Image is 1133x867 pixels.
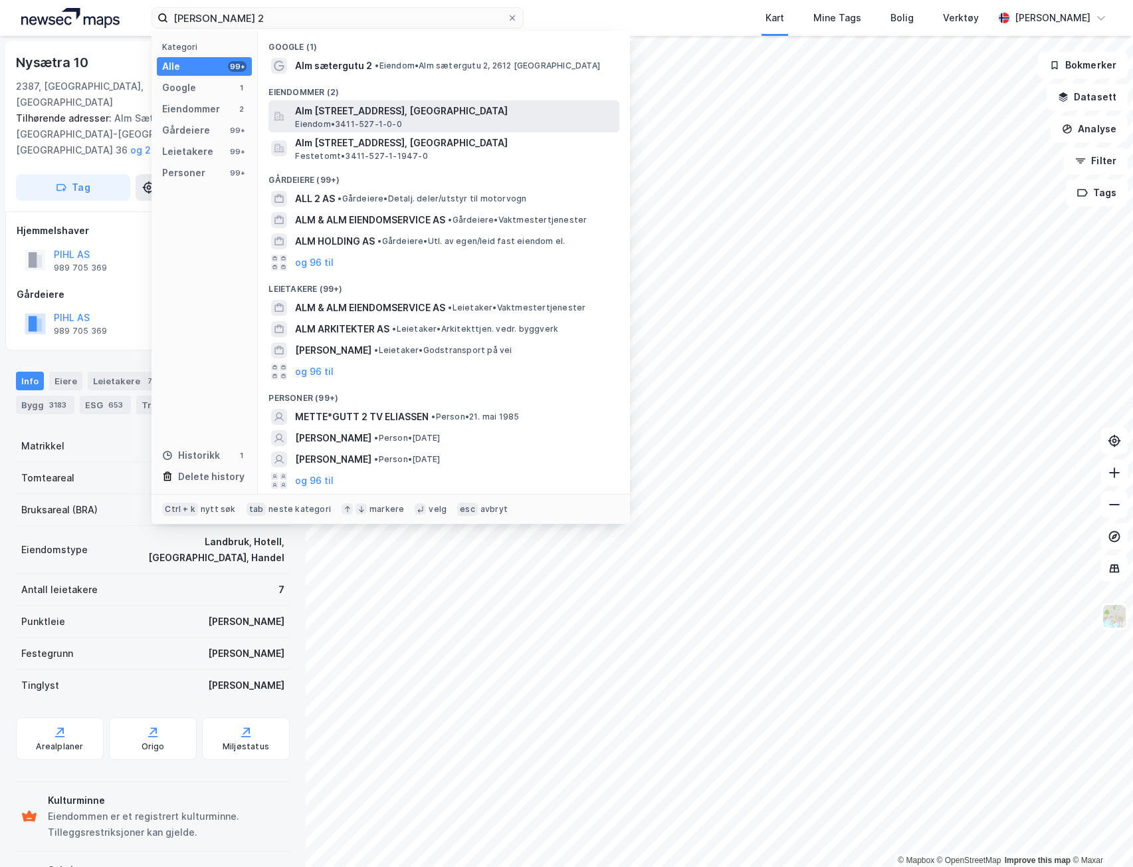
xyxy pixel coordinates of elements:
div: tab [247,503,266,516]
div: Leietakere [88,372,161,390]
div: Landbruk, Hotell, [GEOGRAPHIC_DATA], Handel [104,534,284,566]
div: Bolig [890,10,914,26]
div: Personer (99+) [258,382,630,406]
button: og 96 til [295,255,334,271]
div: [PERSON_NAME] [208,646,284,662]
div: Google (1) [258,31,630,55]
div: Bygg [16,396,74,414]
button: Datasett [1047,84,1128,110]
div: 3183 [47,398,69,412]
div: Eiendommer [162,101,220,117]
div: Gårdeiere (99+) [258,164,630,188]
div: Miljøstatus [223,741,269,752]
span: Gårdeiere • Utl. av egen/leid fast eiendom el. [377,236,565,247]
div: 2 [236,104,247,114]
div: Historikk [162,447,220,463]
div: 99+ [228,61,247,72]
span: • [374,433,378,443]
div: 2387, [GEOGRAPHIC_DATA], [GEOGRAPHIC_DATA] [16,78,221,110]
div: velg [429,504,447,515]
span: ALM & ALM EIENDOMSERVICE AS [295,212,445,228]
span: • [374,454,378,464]
button: og 96 til [295,473,334,489]
span: Tilhørende adresser: [16,112,114,124]
div: Eiere [49,372,82,390]
button: og 96 til [295,364,334,380]
div: Eiendommen er et registrert kulturminne. Tilleggsrestriksjoner kan gjelde. [48,808,284,840]
a: Mapbox [898,856,934,865]
span: • [448,215,452,225]
div: Eiendomstype [21,542,88,558]
input: Søk på adresse, matrikkel, gårdeiere, leietakere eller personer [168,8,507,28]
div: Kulturminne [48,793,284,808]
div: Punktleie [21,614,65,630]
div: 989 705 369 [54,326,107,336]
span: Leietaker • Vaktmestertjenester [448,303,585,313]
span: • [431,412,435,422]
div: Tomteareal [21,470,74,486]
div: Kontrollprogram for chat [1067,803,1133,867]
span: • [377,236,381,246]
div: Matrikkel [21,438,64,454]
div: Delete history [178,469,245,485]
div: esc [457,503,478,516]
div: nytt søk [201,504,236,515]
div: Gårdeiere [162,122,210,138]
span: • [374,345,378,355]
div: [PERSON_NAME] [208,614,284,630]
button: Filter [1064,148,1128,174]
div: Google [162,80,196,96]
span: ALM ARKITEKTER AS [295,321,389,337]
span: • [392,324,396,334]
span: Leietaker • Godstransport på vei [374,345,512,356]
span: ALM & ALM EIENDOMSERVICE AS [295,300,445,316]
button: Analyse [1051,116,1128,142]
div: Antall leietakere [21,582,98,598]
span: ALL 2 AS [295,191,335,207]
div: 7 [278,582,284,598]
span: Eiendom • 3411-527-1-0-0 [295,119,401,130]
span: Person • 21. mai 1985 [431,412,519,422]
div: Leietakere (99+) [258,273,630,297]
div: 989 705 369 [54,263,107,273]
span: • [338,193,342,203]
span: Alm [STREET_ADDRESS], [GEOGRAPHIC_DATA] [295,103,614,119]
div: Arealplaner [36,741,83,752]
a: Improve this map [1005,856,1071,865]
div: Historikk (1) [258,491,630,515]
div: Hjemmelshaver [17,223,289,239]
div: Mine Tags [813,10,861,26]
div: Tinglyst [21,678,59,693]
img: Z [1102,604,1127,629]
span: • [448,303,452,312]
span: Leietaker • Arkitekttjen. vedr. byggverk [392,324,558,334]
div: 7 [143,374,156,388]
button: Bokmerker [1038,52,1128,78]
span: ALM HOLDING AS [295,233,375,249]
span: Festetomt • 3411-527-1-1947-0 [295,151,427,162]
span: Gårdeiere • Vaktmestertjenester [448,215,587,225]
div: 653 [106,398,126,412]
span: Eiendom • Alm sætergutu 2, 2612 [GEOGRAPHIC_DATA] [375,61,600,71]
div: Bruksareal (BRA) [21,502,98,518]
span: • [375,61,379,70]
button: Tags [1066,180,1128,206]
span: Gårdeiere • Detalj. deler/utstyr til motorvogn [338,193,526,204]
div: 99+ [228,146,247,157]
div: Festegrunn [21,646,73,662]
div: Alm Sætergutu 51, [GEOGRAPHIC_DATA]-[GEOGRAPHIC_DATA] 770, [GEOGRAPHIC_DATA] 36 [16,110,279,158]
div: Leietakere [162,144,213,160]
div: Nysætra 10 [16,52,91,73]
span: [PERSON_NAME] [295,430,371,446]
div: [PERSON_NAME] [208,678,284,693]
a: OpenStreetMap [937,856,1001,865]
div: Gårdeiere [17,287,289,303]
button: Tag [16,174,130,201]
div: 1 [236,450,247,461]
span: Alm [STREET_ADDRESS], [GEOGRAPHIC_DATA] [295,135,614,151]
div: Ctrl + k [162,503,198,516]
iframe: Chat Widget [1067,803,1133,867]
div: neste kategori [268,504,331,515]
div: Info [16,372,44,390]
div: 99+ [228,168,247,178]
